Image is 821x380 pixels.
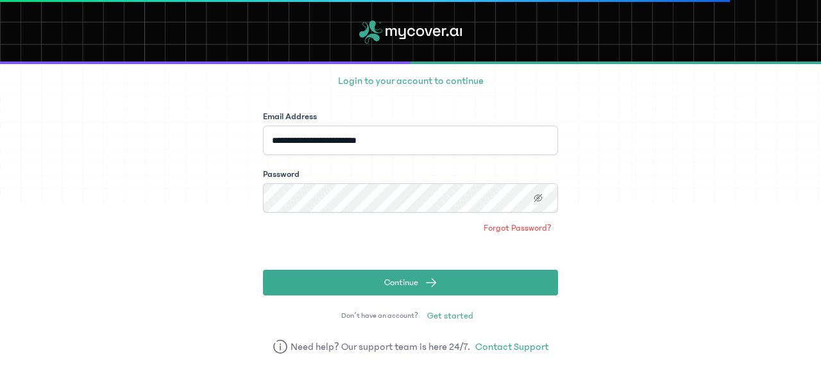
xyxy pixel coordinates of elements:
[341,311,418,321] span: Don’t have an account?
[484,222,552,235] span: Forgot Password?
[263,270,558,295] button: Continue
[384,276,418,289] span: Continue
[263,168,300,181] label: Password
[475,339,548,354] a: Contact Support
[427,310,473,322] span: Get started
[291,339,471,354] span: Need help? Our support team is here 24/7.
[263,73,558,88] p: Login to your account to continue
[263,110,317,123] label: Email Address
[421,306,480,326] a: Get started
[477,218,558,238] a: Forgot Password?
